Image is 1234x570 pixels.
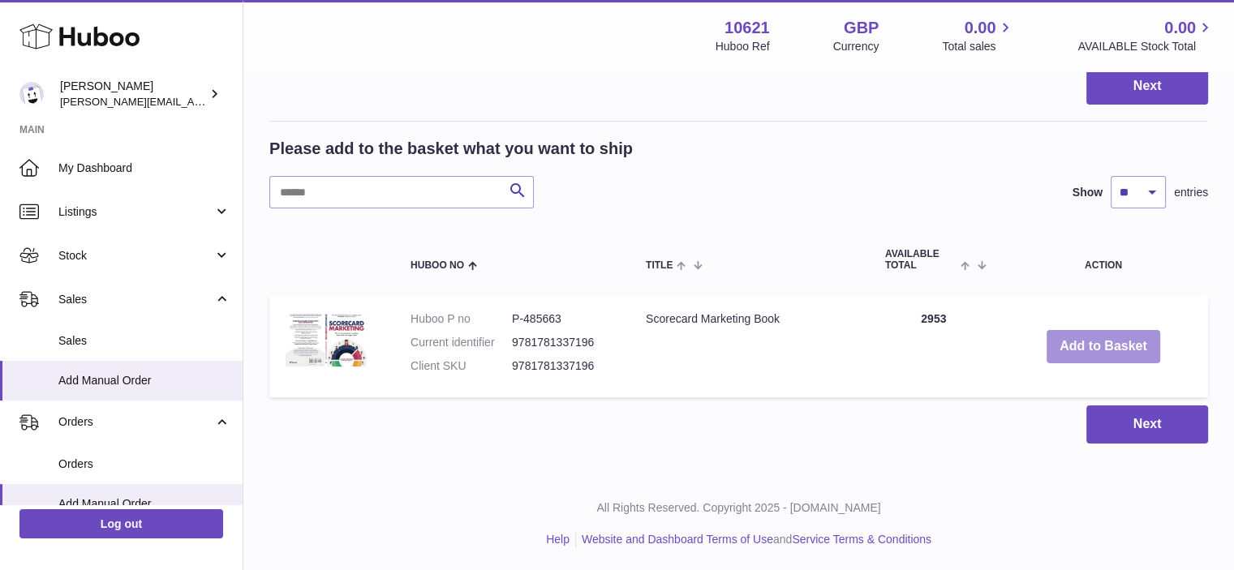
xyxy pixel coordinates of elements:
[724,17,770,39] strong: 10621
[630,295,869,398] td: Scorecard Marketing Book
[646,260,673,271] span: Title
[844,17,879,39] strong: GBP
[512,311,613,327] dd: P-485663
[1086,405,1208,444] button: Next
[411,335,512,350] dt: Current identifier
[58,292,213,307] span: Sales
[58,373,230,388] span: Add Manual Order
[411,358,512,374] dt: Client SKU
[942,39,1014,54] span: Total sales
[256,500,1221,516] p: All Rights Reserved. Copyright 2025 - [DOMAIN_NAME]
[1077,17,1215,54] a: 0.00 AVAILABLE Stock Total
[19,509,223,538] a: Log out
[792,533,931,546] a: Service Terms & Conditions
[60,95,325,108] span: [PERSON_NAME][EMAIL_ADDRESS][DOMAIN_NAME]
[1073,185,1103,200] label: Show
[942,17,1014,54] a: 0.00 Total sales
[411,260,464,271] span: Huboo no
[58,204,213,220] span: Listings
[576,532,931,547] li: and
[411,311,512,327] dt: Huboo P no
[869,295,999,398] td: 2953
[58,333,230,349] span: Sales
[60,79,206,109] div: [PERSON_NAME]
[19,82,44,106] img: steven@scoreapp.com
[965,17,996,39] span: 0.00
[546,533,570,546] a: Help
[1174,185,1208,200] span: entries
[999,233,1208,286] th: Action
[582,533,773,546] a: Website and Dashboard Terms of Use
[58,248,213,264] span: Stock
[1077,39,1215,54] span: AVAILABLE Stock Total
[1047,330,1160,363] button: Add to Basket
[716,39,770,54] div: Huboo Ref
[58,414,213,430] span: Orders
[286,311,367,366] img: Scorecard Marketing Book
[833,39,879,54] div: Currency
[885,249,957,270] span: AVAILABLE Total
[1086,67,1208,105] button: Next
[58,456,230,472] span: Orders
[58,496,230,512] span: Add Manual Order
[512,358,613,374] dd: 9781781337196
[58,161,230,176] span: My Dashboard
[1164,17,1196,39] span: 0.00
[512,335,613,350] dd: 9781781337196
[269,138,633,160] h2: Please add to the basket what you want to ship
